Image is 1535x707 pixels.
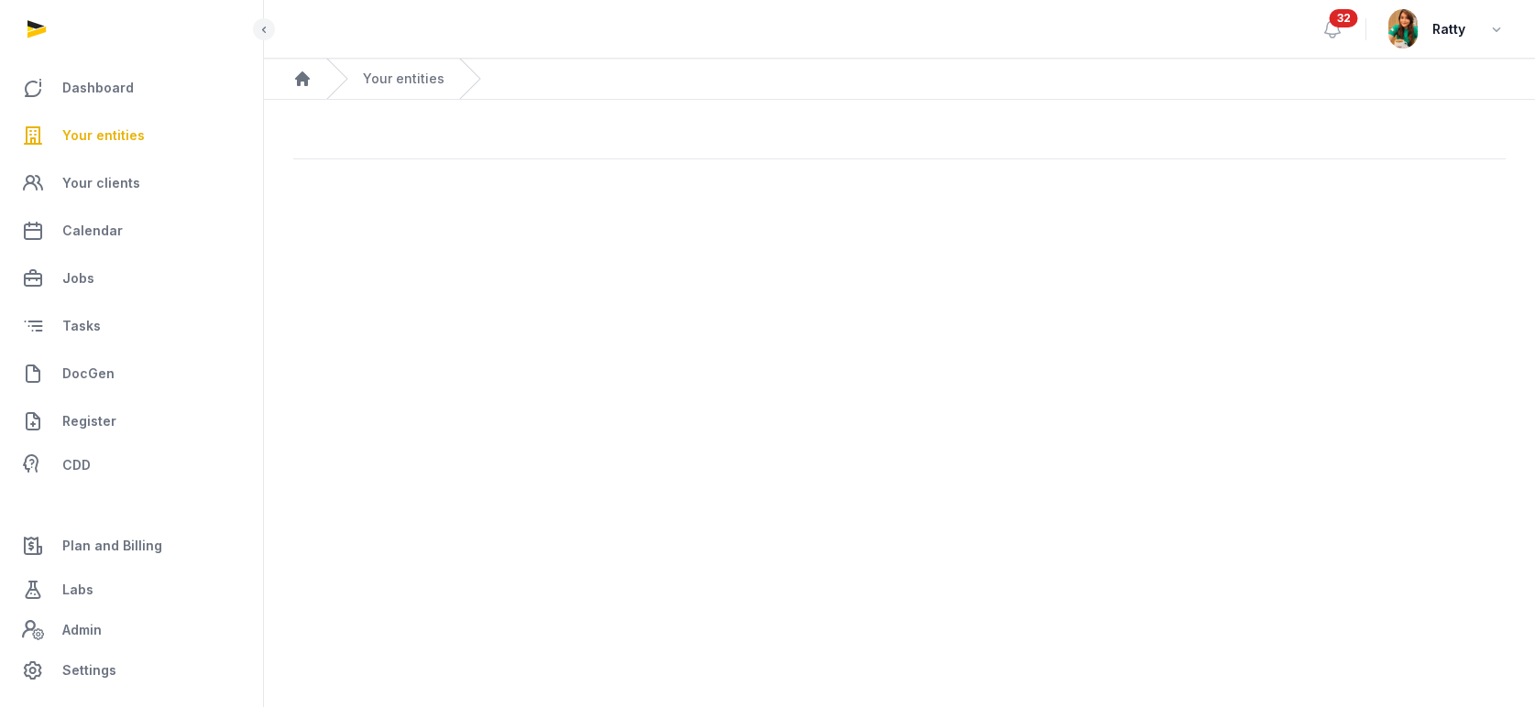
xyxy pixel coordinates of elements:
a: Tasks [15,304,248,348]
a: CDD [15,447,248,484]
a: Settings [15,648,248,692]
a: Dashboard [15,66,248,110]
a: Labs [15,568,248,612]
span: Calendar [62,220,123,242]
span: Plan and Billing [62,535,162,557]
span: Ratty [1432,18,1465,40]
span: 32 [1330,9,1358,27]
span: Admin [62,619,102,641]
span: Labs [62,579,93,601]
span: Your clients [62,172,140,194]
nav: Breadcrumb [264,59,1535,100]
img: avatar [1388,9,1418,49]
span: Register [62,410,116,432]
span: CDD [62,454,91,476]
a: Your entities [363,70,444,88]
a: DocGen [15,352,248,396]
span: Jobs [62,267,94,289]
a: Calendar [15,209,248,253]
span: Dashboard [62,77,134,99]
a: Plan and Billing [15,524,248,568]
a: Your entities [15,114,248,158]
a: Register [15,399,248,443]
span: Your entities [62,125,145,147]
span: Tasks [62,315,101,337]
a: Admin [15,612,248,648]
span: Settings [62,659,116,681]
span: DocGen [62,363,115,385]
a: Jobs [15,256,248,300]
a: Your clients [15,161,248,205]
